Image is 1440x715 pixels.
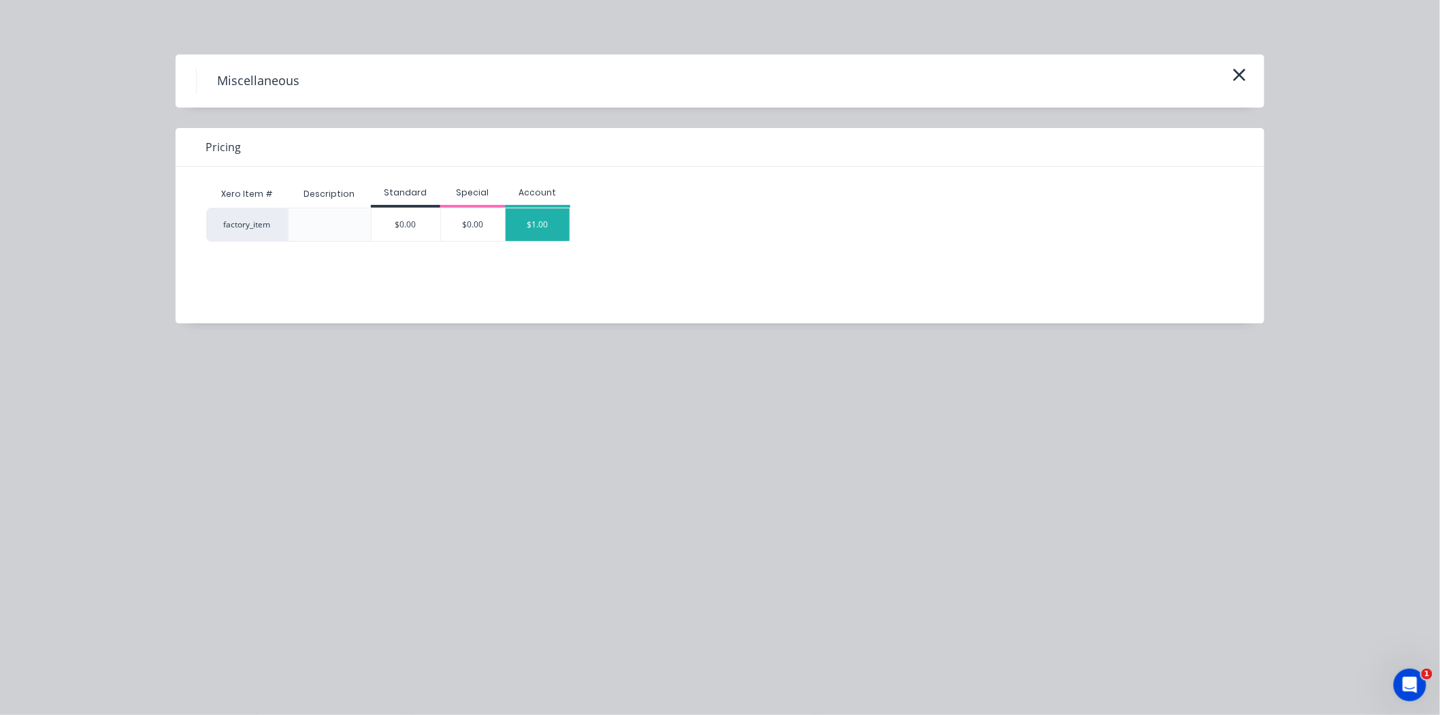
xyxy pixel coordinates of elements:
[196,68,320,94] h4: Miscellaneous
[441,208,506,241] div: $0.00
[371,187,440,199] div: Standard
[506,208,570,241] div: $1.00
[293,177,365,211] div: Description
[206,208,288,242] div: factory_item
[206,180,288,208] div: Xero Item #
[372,208,440,241] div: $0.00
[440,187,506,199] div: Special
[1422,669,1433,680] span: 1
[505,187,570,199] div: Account
[1394,669,1426,701] iframe: Intercom live chat
[206,139,241,155] span: Pricing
